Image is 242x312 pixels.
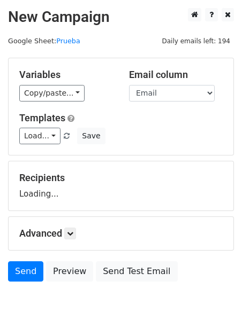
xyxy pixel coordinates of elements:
a: Daily emails left: 194 [158,37,234,45]
a: Templates [19,112,65,123]
small: Google Sheet: [8,37,80,45]
h5: Email column [129,69,223,81]
h2: New Campaign [8,8,234,26]
a: Copy/paste... [19,85,85,102]
div: Loading... [19,172,223,200]
a: Send Test Email [96,261,177,282]
a: Send [8,261,43,282]
a: Prueba [56,37,80,45]
a: Load... [19,128,61,144]
h5: Variables [19,69,113,81]
a: Preview [46,261,93,282]
h5: Advanced [19,228,223,239]
span: Daily emails left: 194 [158,35,234,47]
h5: Recipients [19,172,223,184]
button: Save [77,128,105,144]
